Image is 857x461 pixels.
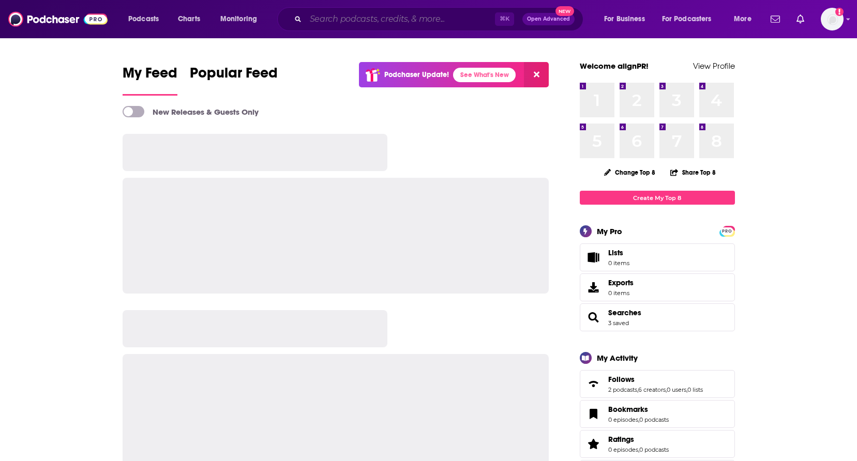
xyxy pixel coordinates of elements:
span: Exports [583,280,604,295]
span: Bookmarks [580,400,735,428]
span: Exports [608,278,634,287]
a: Follows [608,375,703,384]
span: , [686,386,687,393]
a: Searches [608,308,641,317]
a: Charts [171,11,206,27]
div: Search podcasts, credits, & more... [287,7,593,31]
a: My Feed [123,64,177,96]
span: My Feed [123,64,177,88]
span: For Podcasters [662,12,712,26]
span: Ratings [580,430,735,458]
span: , [638,416,639,423]
span: , [637,386,638,393]
span: Bookmarks [608,405,648,414]
a: Exports [580,273,735,301]
button: Change Top 8 [598,166,662,179]
span: Lists [583,250,604,265]
a: Ratings [608,435,669,444]
span: ⌘ K [495,12,514,26]
span: Monitoring [220,12,257,26]
button: open menu [597,11,658,27]
a: See What's New [453,68,516,82]
button: Share Top 8 [670,162,716,182]
a: 0 lists [687,386,703,393]
span: , [666,386,667,393]
p: Podchaser Update! [384,70,449,79]
div: My Activity [597,353,638,363]
a: Bookmarks [608,405,669,414]
span: Podcasts [128,12,159,26]
a: PRO [721,227,733,235]
span: New [555,6,574,16]
input: Search podcasts, credits, & more... [306,11,495,27]
a: Welcome alignPR! [580,61,649,71]
a: View Profile [693,61,735,71]
svg: Add a profile image [835,8,844,16]
span: Charts [178,12,200,26]
button: open menu [727,11,764,27]
span: Popular Feed [190,64,278,88]
button: open menu [213,11,270,27]
a: Popular Feed [190,64,278,96]
span: Logged in as alignPR [821,8,844,30]
span: 0 items [608,259,629,267]
a: Ratings [583,437,604,451]
a: Bookmarks [583,407,604,421]
span: , [638,446,639,453]
button: Open AdvancedNew [522,13,575,25]
a: Follows [583,377,604,391]
a: 0 users [667,386,686,393]
span: Searches [580,303,735,331]
span: Follows [580,370,735,398]
a: 0 podcasts [639,416,669,423]
button: open menu [655,11,727,27]
span: 0 items [608,289,634,297]
a: Create My Top 8 [580,191,735,205]
span: Lists [608,248,623,257]
span: Ratings [608,435,634,444]
a: 6 creators [638,386,666,393]
button: open menu [121,11,172,27]
span: Follows [608,375,635,384]
a: New Releases & Guests Only [123,106,259,117]
a: 0 episodes [608,416,638,423]
img: User Profile [821,8,844,30]
button: Show profile menu [821,8,844,30]
div: My Pro [597,226,622,236]
span: Open Advanced [527,17,570,22]
a: Show notifications dropdown [766,10,784,28]
span: More [734,12,751,26]
a: Lists [580,243,735,271]
a: 2 podcasts [608,386,637,393]
a: 0 podcasts [639,446,669,453]
span: Lists [608,248,629,257]
a: Searches [583,310,604,325]
img: Podchaser - Follow, Share and Rate Podcasts [8,9,108,29]
span: For Business [604,12,645,26]
a: Show notifications dropdown [792,10,808,28]
a: 0 episodes [608,446,638,453]
a: 3 saved [608,319,629,327]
